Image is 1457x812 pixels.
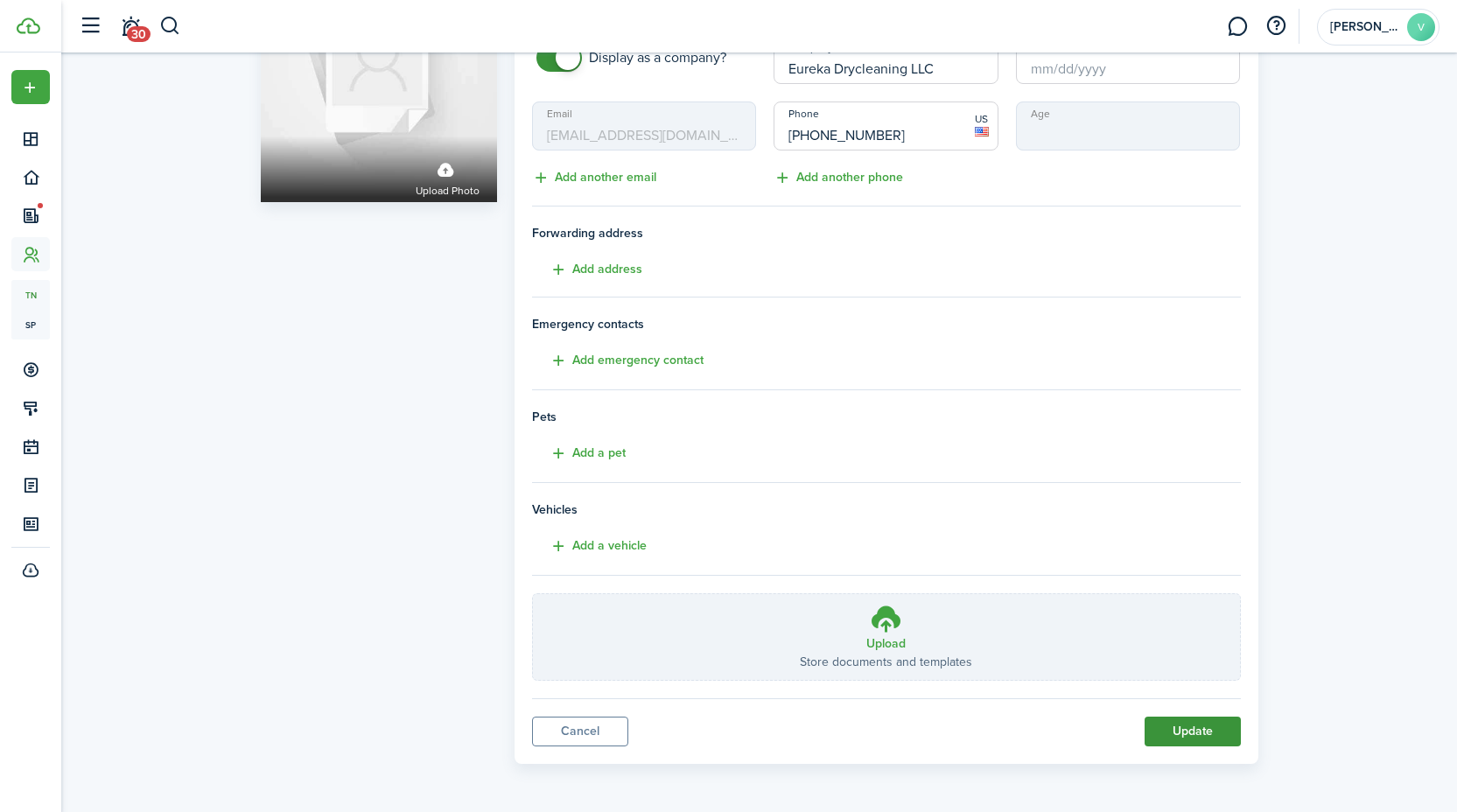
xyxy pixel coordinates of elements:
[416,183,480,200] span: Upload photo
[532,536,647,556] button: Add a vehicle
[532,408,1241,426] h4: Pets
[159,11,181,41] button: Search
[1407,13,1435,41] avatar-text: V
[532,168,656,188] button: Add another email
[532,260,642,280] button: Add address
[774,101,998,150] input: Add phone number
[532,315,1241,333] h4: Emergency contacts
[11,280,50,310] a: tn
[532,444,626,464] button: Add a pet
[1221,4,1254,49] a: Messaging
[17,17,40,34] img: TenantCloud
[800,653,972,671] p: Store documents and templates
[1016,35,1241,84] input: mm/dd/yyyy
[1145,717,1241,746] button: Update
[114,4,147,49] a: Notifications
[416,154,480,200] label: Upload photo
[532,500,1241,519] h4: Vehicles
[1261,11,1291,41] button: Open resource center
[127,26,151,42] span: 30
[774,168,903,188] button: Add another phone
[74,10,107,43] button: Open sidebar
[866,634,906,653] h3: Upload
[532,224,1241,242] span: Forwarding address
[532,717,628,746] a: Cancel
[774,35,998,84] input: Type name here
[1330,21,1400,33] span: Venkata
[11,310,50,339] a: sp
[532,351,704,371] button: Add emergency contact
[975,111,989,127] span: US
[11,70,50,104] button: Open menu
